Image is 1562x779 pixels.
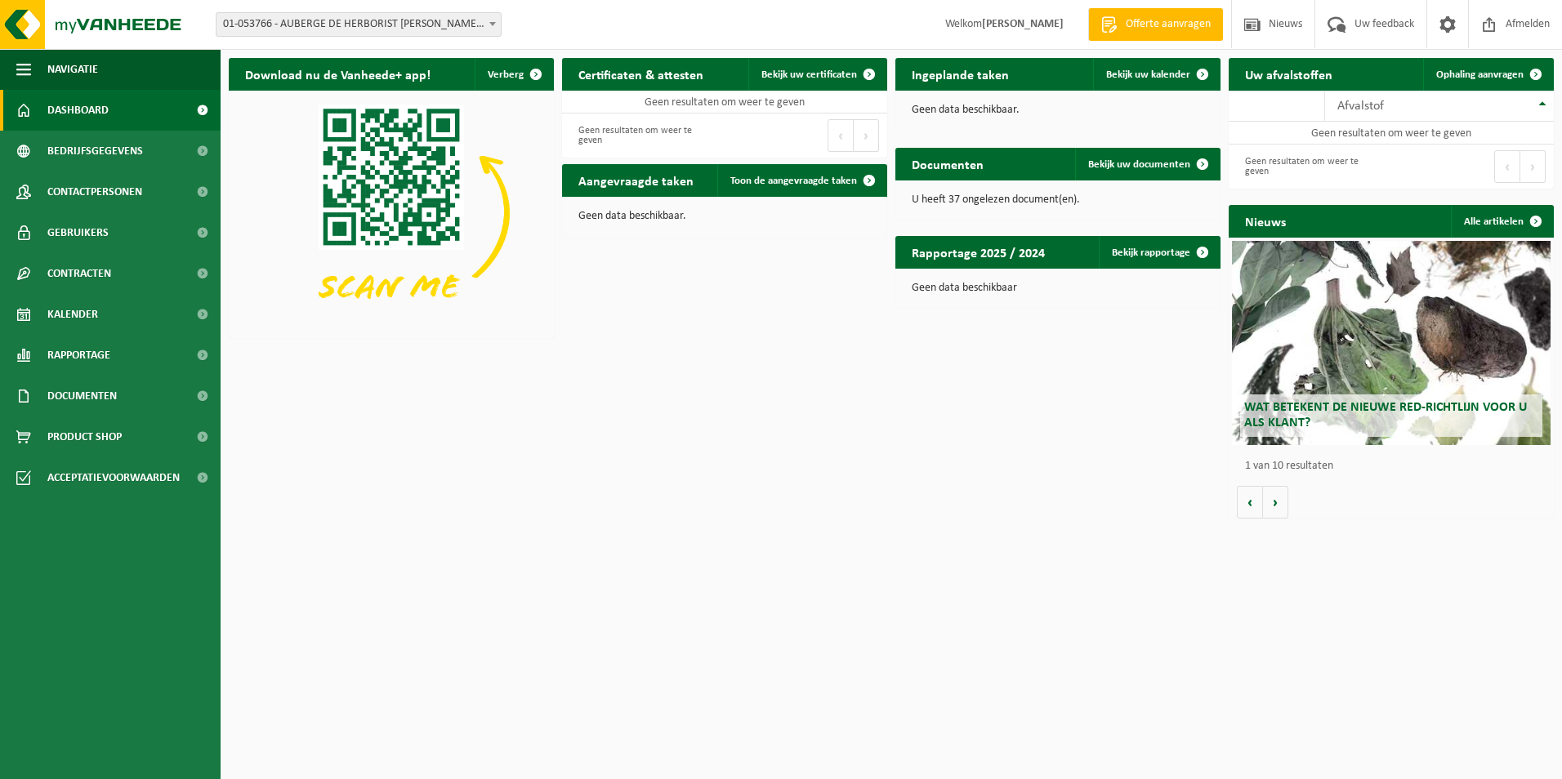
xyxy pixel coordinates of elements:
[895,148,1000,180] h2: Documenten
[854,119,879,152] button: Next
[47,171,142,212] span: Contactpersonen
[1237,486,1263,519] button: Vorige
[1122,16,1215,33] span: Offerte aanvragen
[1451,205,1552,238] a: Alle artikelen
[47,416,122,457] span: Product Shop
[1088,159,1190,170] span: Bekijk uw documenten
[1337,100,1384,113] span: Afvalstof
[895,58,1025,90] h2: Ingeplande taken
[912,283,1204,294] p: Geen data beschikbaar
[47,90,109,131] span: Dashboard
[1436,69,1524,80] span: Ophaling aanvragen
[761,69,857,80] span: Bekijk uw certificaten
[47,212,109,253] span: Gebruikers
[47,457,180,498] span: Acceptatievoorwaarden
[570,118,716,154] div: Geen resultaten om weer te geven
[912,105,1204,116] p: Geen data beschikbaar.
[47,294,98,335] span: Kalender
[1099,236,1219,269] a: Bekijk rapportage
[216,12,502,37] span: 01-053766 - AUBERGE DE HERBORIST ALEX HANBUCKERS - SINT-ANDRIES
[216,13,501,36] span: 01-053766 - AUBERGE DE HERBORIST ALEX HANBUCKERS - SINT-ANDRIES
[1232,241,1551,445] a: Wat betekent de nieuwe RED-richtlijn voor u als klant?
[748,58,886,91] a: Bekijk uw certificaten
[1244,401,1527,430] span: Wat betekent de nieuwe RED-richtlijn voor u als klant?
[229,91,554,335] img: Download de VHEPlus App
[1245,461,1546,472] p: 1 van 10 resultaten
[562,164,710,196] h2: Aangevraagde taken
[1229,122,1554,145] td: Geen resultaten om weer te geven
[1423,58,1552,91] a: Ophaling aanvragen
[1106,69,1190,80] span: Bekijk uw kalender
[578,211,871,222] p: Geen data beschikbaar.
[1520,150,1546,183] button: Next
[488,69,524,80] span: Verberg
[47,335,110,376] span: Rapportage
[562,58,720,90] h2: Certificaten & attesten
[1088,8,1223,41] a: Offerte aanvragen
[562,91,887,114] td: Geen resultaten om weer te geven
[1075,148,1219,180] a: Bekijk uw documenten
[982,18,1064,30] strong: [PERSON_NAME]
[47,131,143,171] span: Bedrijfsgegevens
[1263,486,1288,519] button: Volgende
[475,58,552,91] button: Verberg
[828,119,854,152] button: Previous
[229,58,447,90] h2: Download nu de Vanheede+ app!
[1237,149,1383,185] div: Geen resultaten om weer te geven
[1494,150,1520,183] button: Previous
[47,49,98,90] span: Navigatie
[47,253,111,294] span: Contracten
[912,194,1204,206] p: U heeft 37 ongelezen document(en).
[730,176,857,186] span: Toon de aangevraagde taken
[1229,58,1349,90] h2: Uw afvalstoffen
[1229,205,1302,237] h2: Nieuws
[895,236,1061,268] h2: Rapportage 2025 / 2024
[47,376,117,416] span: Documenten
[1093,58,1219,91] a: Bekijk uw kalender
[717,164,886,197] a: Toon de aangevraagde taken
